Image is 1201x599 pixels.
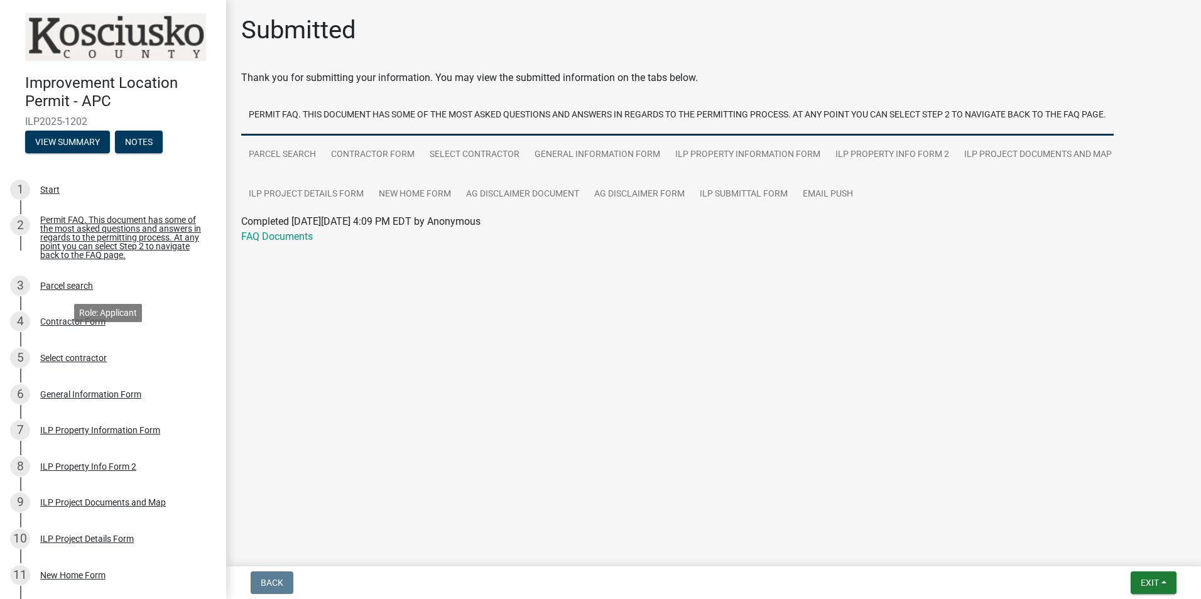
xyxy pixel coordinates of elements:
button: Exit [1131,571,1177,594]
button: View Summary [25,131,110,153]
a: Permit FAQ. This document has some of the most asked questions and answers in regards to the perm... [241,95,1114,136]
div: 2 [10,215,30,235]
div: 5 [10,348,30,368]
button: Back [251,571,293,594]
a: Contractor Form [323,135,422,175]
div: Contractor Form [40,317,106,326]
span: Exit [1141,578,1159,588]
a: Email Push [795,175,861,215]
a: Parcel search [241,135,323,175]
div: 8 [10,456,30,477]
div: Permit FAQ. This document has some of the most asked questions and answers in regards to the perm... [40,215,206,259]
a: Ag Disclaimer Document [459,175,587,215]
span: ILP2025-1202 [25,116,201,127]
div: 3 [10,276,30,296]
div: 7 [10,420,30,440]
div: 10 [10,529,30,549]
div: General Information Form [40,390,141,399]
span: Completed [DATE][DATE] 4:09 PM EDT by Anonymous [241,215,481,227]
a: ILP Property Info Form 2 [828,135,957,175]
a: ILP Project Documents and Map [957,135,1119,175]
wm-modal-confirm: Notes [115,138,163,148]
a: New Home Form [371,175,459,215]
div: Parcel search [40,281,93,290]
div: Role: Applicant [74,304,142,322]
div: 6 [10,384,30,404]
a: ILP Project Details Form [241,175,371,215]
span: Back [261,578,283,588]
button: Notes [115,131,163,153]
wm-modal-confirm: Summary [25,138,110,148]
a: Ag Disclaimer Form [587,175,692,215]
div: 9 [10,492,30,512]
img: Kosciusko County, Indiana [25,13,206,61]
div: 4 [10,311,30,332]
a: FAQ Documents [241,230,313,242]
a: ILP Property Information Form [668,135,828,175]
div: ILP Property Info Form 2 [40,462,136,471]
div: ILP Project Documents and Map [40,498,166,507]
h4: Improvement Location Permit - APC [25,74,216,111]
a: General Information Form [527,135,668,175]
div: ILP Property Information Form [40,426,160,434]
div: Thank you for submitting your information. You may view the submitted information on the tabs below. [241,70,1186,85]
div: New Home Form [40,571,106,580]
div: 11 [10,565,30,585]
a: Select contractor [422,135,527,175]
h1: Submitted [241,15,356,45]
a: ILP Submittal Form [692,175,795,215]
div: ILP Project Details Form [40,534,134,543]
div: Select contractor [40,353,107,362]
div: Start [40,185,60,194]
div: 1 [10,180,30,200]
